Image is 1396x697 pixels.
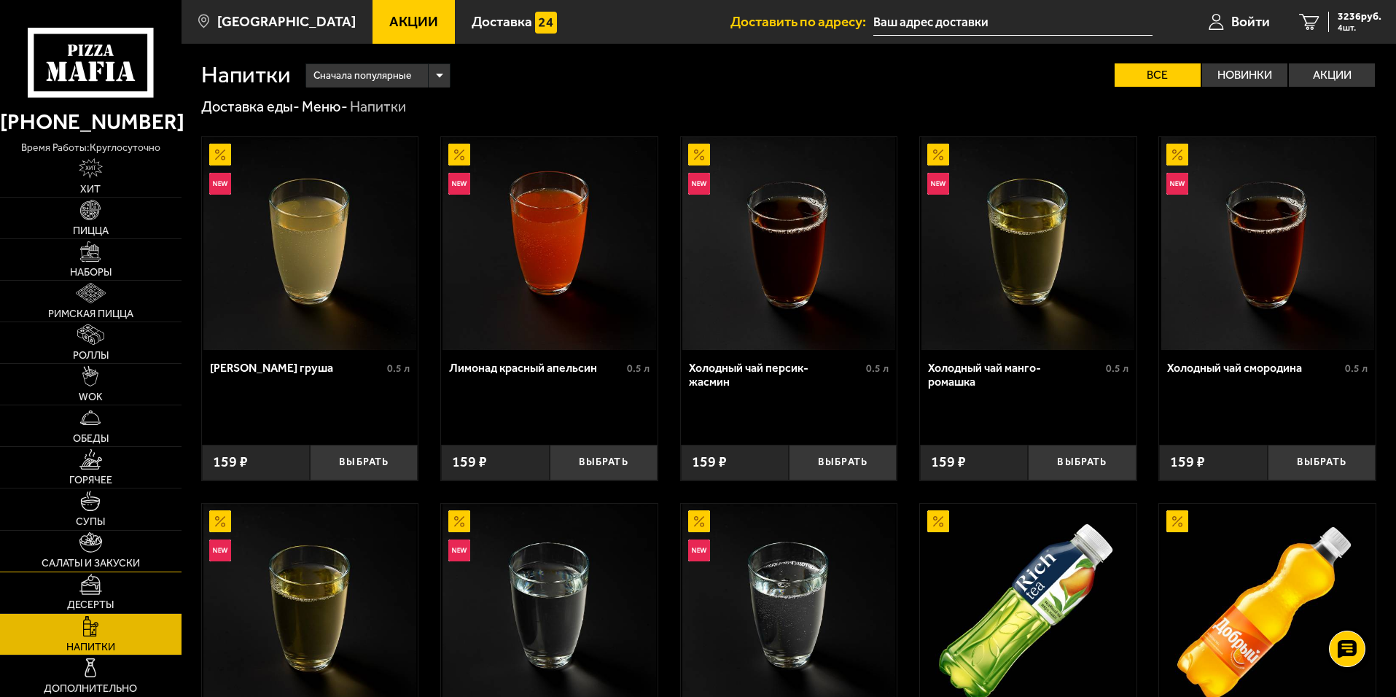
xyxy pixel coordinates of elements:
[1289,63,1375,87] label: Акции
[1202,63,1288,87] label: Новинки
[789,445,897,480] button: Выбрать
[42,558,140,569] span: Салаты и закуски
[209,540,231,561] img: Новинка
[1167,361,1341,375] div: Холодный чай смородина
[1161,137,1374,350] img: Холодный чай смородина
[873,9,1153,36] input: Ваш адрес доставки
[69,475,112,486] span: Горячее
[550,445,658,480] button: Выбрать
[448,540,470,561] img: Новинка
[866,362,889,375] span: 0.5 л
[1028,445,1136,480] button: Выбрать
[472,15,532,28] span: Доставка
[302,98,348,115] a: Меню-
[1166,510,1188,532] img: Акционный
[44,684,137,694] span: Дополнительно
[931,455,966,470] span: 159 ₽
[1338,23,1381,32] span: 4 шт.
[692,455,727,470] span: 159 ₽
[920,137,1136,350] a: АкционныйНовинкаХолодный чай манго-ромашка
[48,309,133,319] span: Римская пицца
[535,12,557,34] img: 15daf4d41897b9f0e9f617042186c801.svg
[201,63,291,87] h1: Напитки
[76,517,105,527] span: Супы
[210,361,384,375] div: [PERSON_NAME] груша
[201,98,300,115] a: Доставка еды-
[689,361,863,389] div: Холодный чай персик-жасмин
[67,600,114,610] span: Десерты
[213,455,248,470] span: 159 ₽
[1170,455,1205,470] span: 159 ₽
[387,362,410,375] span: 0.5 л
[66,642,115,653] span: Напитки
[1231,15,1270,28] span: Войти
[682,137,895,350] img: Холодный чай персик-жасмин
[73,434,109,444] span: Обеды
[441,137,658,350] a: АкционныйНовинкаЛимонад красный апельсин
[203,137,416,350] img: Лимонад груша
[448,144,470,166] img: Акционный
[209,173,231,195] img: Новинка
[79,392,103,402] span: WOK
[688,510,710,532] img: Акционный
[681,137,897,350] a: АкционныйНовинкаХолодный чай персик-жасмин
[730,15,873,28] span: Доставить по адресу:
[927,510,949,532] img: Акционный
[310,445,418,480] button: Выбрать
[209,144,231,166] img: Акционный
[627,362,650,375] span: 0.5 л
[927,173,949,195] img: Новинка
[209,510,231,532] img: Акционный
[1159,137,1376,350] a: АкционныйНовинкаХолодный чай смородина
[1166,144,1188,166] img: Акционный
[688,144,710,166] img: Акционный
[1166,173,1188,195] img: Новинка
[389,15,438,28] span: Акции
[73,226,109,236] span: Пицца
[313,62,411,90] span: Сначала популярные
[448,173,470,195] img: Новинка
[350,98,406,117] div: Напитки
[1345,362,1368,375] span: 0.5 л
[688,173,710,195] img: Новинка
[217,15,356,28] span: [GEOGRAPHIC_DATA]
[1338,12,1381,22] span: 3236 руб.
[1115,63,1201,87] label: Все
[80,184,101,195] span: Хит
[688,540,710,561] img: Новинка
[73,351,109,361] span: Роллы
[449,361,623,375] div: Лимонад красный апельсин
[1268,445,1376,480] button: Выбрать
[448,510,470,532] img: Акционный
[452,455,487,470] span: 159 ₽
[928,361,1102,389] div: Холодный чай манго-ромашка
[927,144,949,166] img: Акционный
[1106,362,1128,375] span: 0.5 л
[202,137,418,350] a: АкционныйНовинкаЛимонад груша
[921,137,1134,350] img: Холодный чай манго-ромашка
[70,268,112,278] span: Наборы
[442,137,655,350] img: Лимонад красный апельсин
